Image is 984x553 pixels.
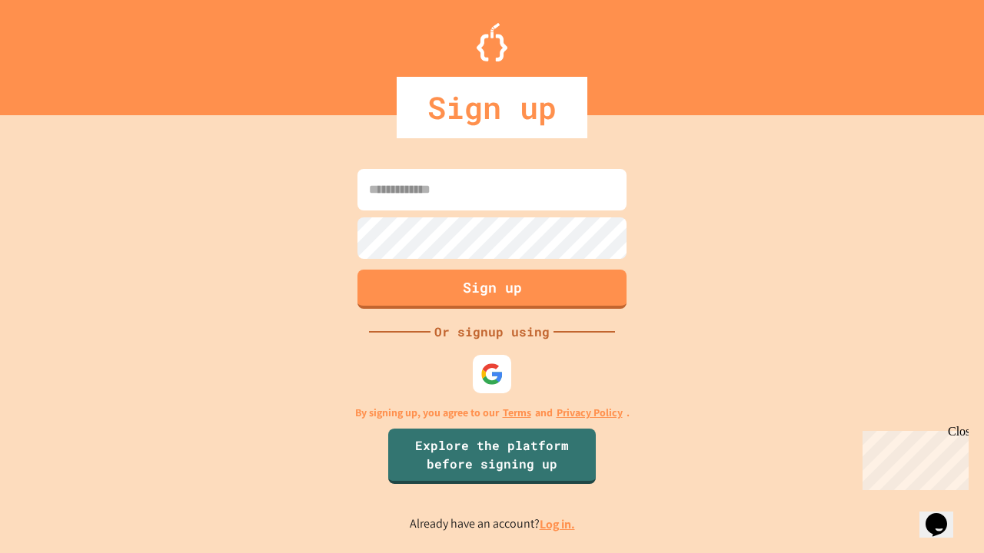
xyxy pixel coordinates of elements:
[919,492,969,538] iframe: chat widget
[430,323,553,341] div: Or signup using
[410,515,575,534] p: Already have an account?
[540,516,575,532] a: Log in.
[480,363,504,386] img: google-icon.svg
[388,429,596,484] a: Explore the platform before signing up
[6,6,106,98] div: Chat with us now!Close
[397,77,587,138] div: Sign up
[557,405,623,421] a: Privacy Policy
[503,405,531,421] a: Terms
[856,425,969,490] iframe: chat widget
[477,23,507,61] img: Logo.svg
[355,405,630,421] p: By signing up, you agree to our and .
[357,270,627,309] button: Sign up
